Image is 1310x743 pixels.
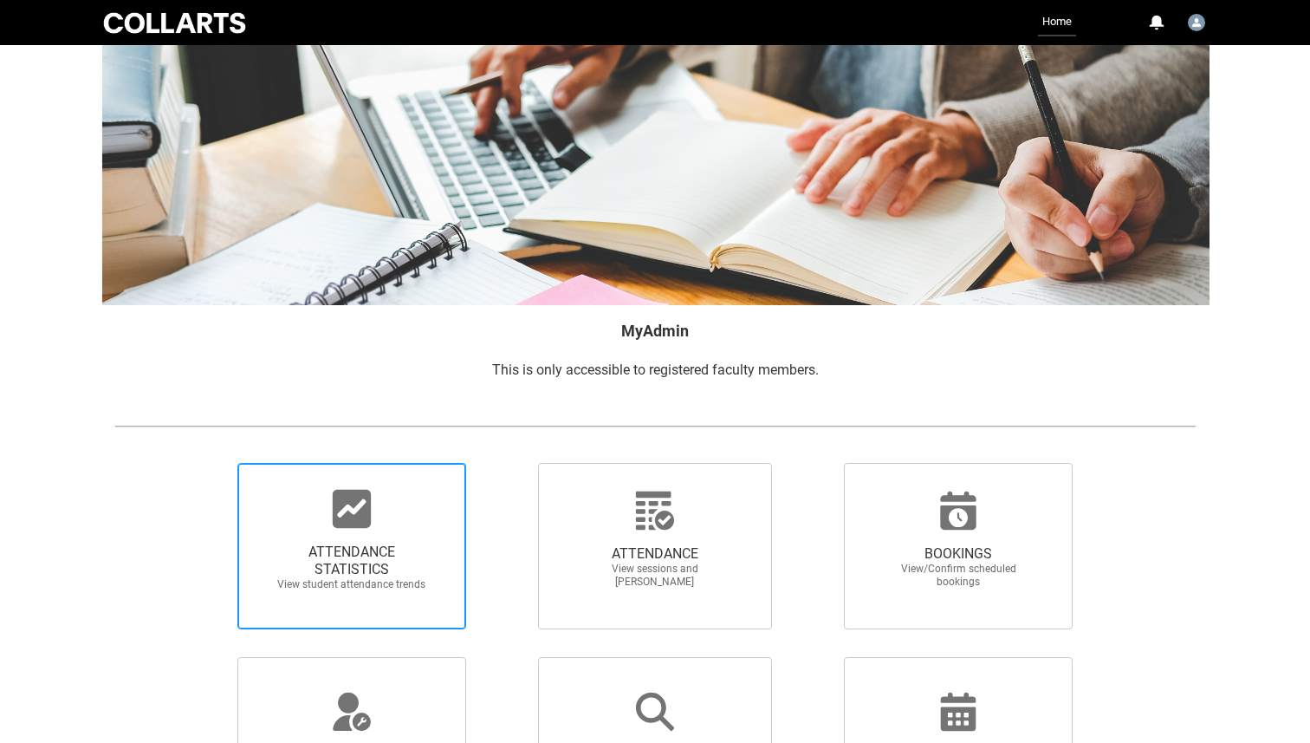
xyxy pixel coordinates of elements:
img: REDU_GREY_LINE [114,417,1196,435]
span: ATTENDANCE [579,545,731,563]
button: User Profile Faculty.nmarie [1184,7,1209,35]
span: ATTENDANCE STATISTICS [276,544,428,578]
span: View/Confirm scheduled bookings [882,563,1034,589]
span: BOOKINGS [882,545,1034,563]
span: View student attendance trends [276,578,428,591]
h2: MyAdmin [114,319,1196,342]
span: This is only accessible to registered faculty members. [492,362,819,378]
span: View sessions and [PERSON_NAME] [579,563,731,589]
img: Faculty.nmarie [1188,14,1205,31]
a: Home [1038,9,1076,36]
